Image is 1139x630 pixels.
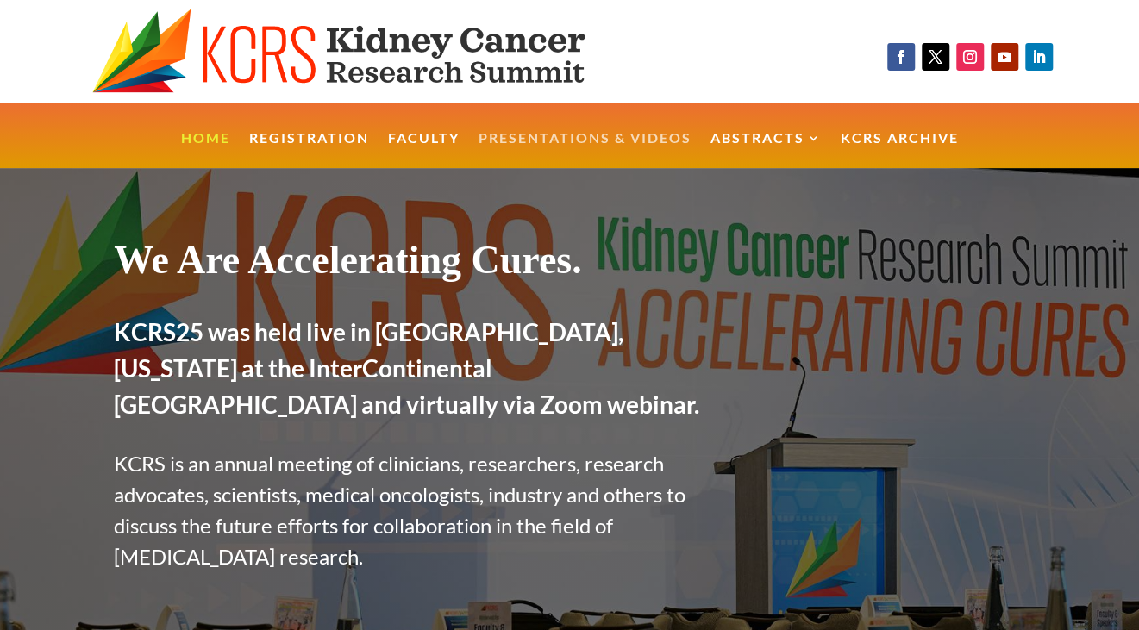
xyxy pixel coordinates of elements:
[181,132,230,169] a: Home
[92,9,646,95] img: KCRS generic logo wide
[114,448,704,572] p: KCRS is an annual meeting of clinicians, researchers, research advocates, scientists, medical onc...
[841,132,959,169] a: KCRS Archive
[114,236,704,292] h1: We Are Accelerating Cures.
[1025,43,1053,71] a: Follow on LinkedIn
[887,43,915,71] a: Follow on Facebook
[249,132,369,169] a: Registration
[922,43,949,71] a: Follow on X
[710,132,822,169] a: Abstracts
[114,314,704,431] h2: KCRS25 was held live in [GEOGRAPHIC_DATA], [US_STATE] at the InterContinental [GEOGRAPHIC_DATA] a...
[388,132,460,169] a: Faculty
[479,132,692,169] a: Presentations & Videos
[991,43,1018,71] a: Follow on Youtube
[956,43,984,71] a: Follow on Instagram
